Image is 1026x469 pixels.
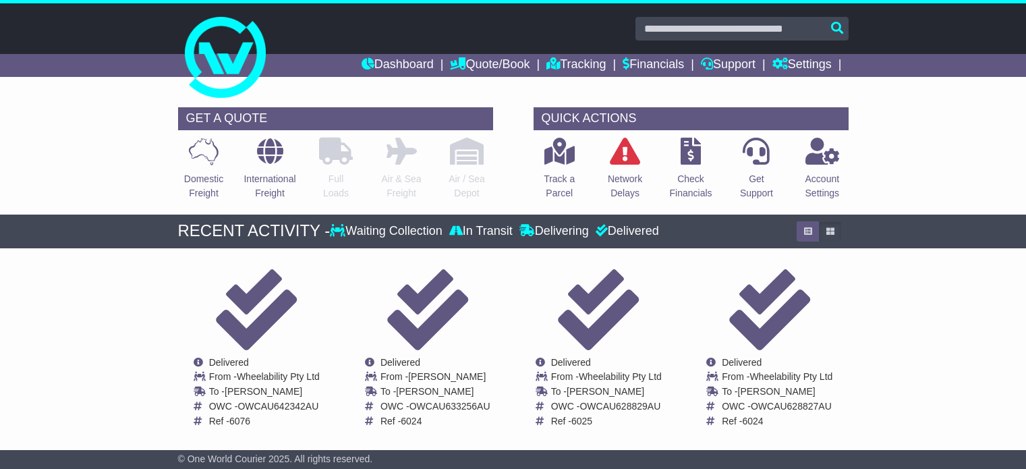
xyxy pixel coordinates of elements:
[450,54,530,77] a: Quote/Book
[722,357,762,368] span: Delivered
[401,416,422,426] span: 6024
[319,172,353,200] p: Full Loads
[330,224,445,239] div: Waiting Collection
[751,401,832,412] span: OWCAU628827AU
[738,386,816,397] span: [PERSON_NAME]
[670,172,712,200] p: Check Financials
[722,401,832,416] td: OWC -
[749,371,832,382] span: Wheelability Pty Ltd
[237,401,318,412] span: OWCAU642342AU
[516,224,592,239] div: Delivering
[743,416,764,426] span: 6024
[380,386,490,401] td: To -
[225,386,302,397] span: [PERSON_NAME]
[381,172,421,200] p: Air & Sea Freight
[607,137,643,208] a: NetworkDelays
[380,371,490,386] td: From -
[669,137,713,208] a: CheckFinancials
[722,371,832,386] td: From -
[740,172,773,200] p: Get Support
[571,416,592,426] span: 6025
[623,54,684,77] a: Financials
[209,401,320,416] td: OWC -
[178,453,373,464] span: © One World Courier 2025. All rights reserved.
[237,371,320,382] span: Wheelability Pty Ltd
[805,137,840,208] a: AccountSettings
[362,54,434,77] a: Dashboard
[446,224,516,239] div: In Transit
[209,357,249,368] span: Delivered
[722,386,832,401] td: To -
[546,54,606,77] a: Tracking
[380,416,490,427] td: Ref -
[178,221,331,241] div: RECENT ACTIVITY -
[551,357,591,368] span: Delivered
[701,54,756,77] a: Support
[592,224,659,239] div: Delivered
[608,172,642,200] p: Network Delays
[209,416,320,427] td: Ref -
[409,401,490,412] span: OWCAU633256AU
[396,386,474,397] span: [PERSON_NAME]
[544,172,575,200] p: Track a Parcel
[380,357,420,368] span: Delivered
[805,172,840,200] p: Account Settings
[543,137,575,208] a: Track aParcel
[739,137,774,208] a: GetSupport
[534,107,849,130] div: QUICK ACTIONS
[449,172,485,200] p: Air / Sea Depot
[551,401,662,416] td: OWC -
[772,54,832,77] a: Settings
[579,401,660,412] span: OWCAU628829AU
[184,172,223,200] p: Domestic Freight
[551,386,662,401] td: To -
[209,371,320,386] td: From -
[178,107,493,130] div: GET A QUOTE
[243,137,296,208] a: InternationalFreight
[567,386,644,397] span: [PERSON_NAME]
[551,371,662,386] td: From -
[551,416,662,427] td: Ref -
[579,371,662,382] span: Wheelability Pty Ltd
[183,137,224,208] a: DomesticFreight
[209,386,320,401] td: To -
[408,371,486,382] span: [PERSON_NAME]
[244,172,295,200] p: International Freight
[380,401,490,416] td: OWC -
[229,416,250,426] span: 6076
[722,416,832,427] td: Ref -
